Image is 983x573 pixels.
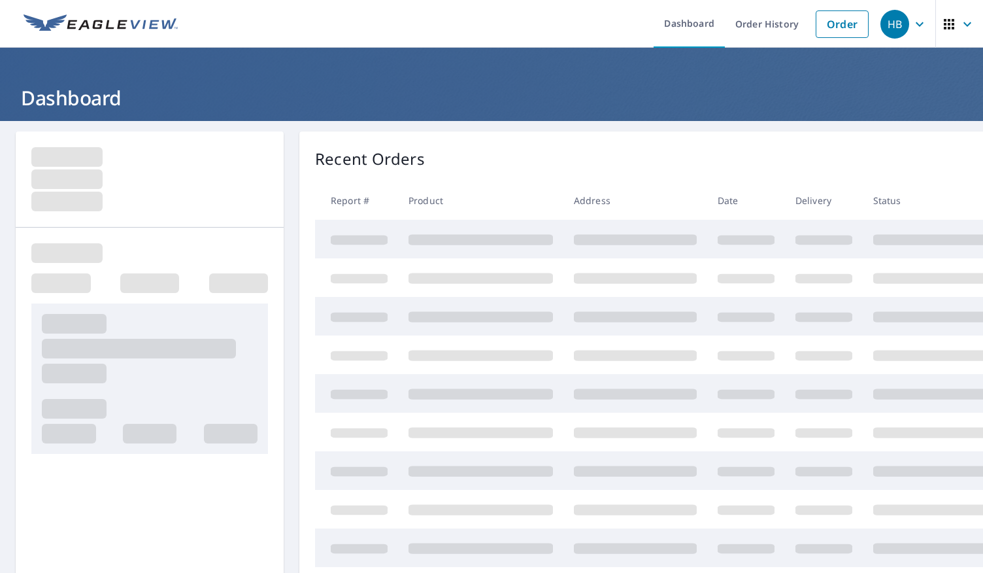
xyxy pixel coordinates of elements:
[24,14,178,34] img: EV Logo
[785,181,863,220] th: Delivery
[563,181,707,220] th: Address
[16,84,967,111] h1: Dashboard
[816,10,869,38] a: Order
[707,181,785,220] th: Date
[880,10,909,39] div: HB
[398,181,563,220] th: Product
[315,147,425,171] p: Recent Orders
[315,181,398,220] th: Report #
